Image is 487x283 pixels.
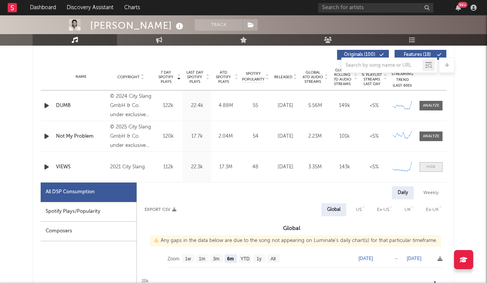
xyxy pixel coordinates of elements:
[56,74,106,80] div: Name
[407,256,421,261] text: [DATE]
[184,102,209,110] div: 22.4k
[156,70,176,84] span: 7 Day Spotify Plays
[242,71,265,82] span: Spotify Popularity
[318,3,433,13] input: Search for artists
[90,19,185,32] div: [PERSON_NAME]
[110,92,152,120] div: © 2024 City Slang GmbH & Co. under exclusive license to Atlantic Records
[137,224,446,233] h3: Global
[270,256,275,262] text: All
[242,163,269,171] div: 48
[110,123,152,150] div: © 2025 City Slang GmbH & Co. under exclusive license to Atlantic Recording Corporation
[168,256,179,262] text: Zoom
[56,102,106,110] a: DUMB
[394,256,398,261] text: →
[41,183,137,202] div: All DSP Consumption
[213,163,238,171] div: 17.3M
[41,222,137,241] div: Composers
[302,70,323,84] span: Global ATD Audio Streams
[392,186,414,199] div: Daily
[418,186,444,199] div: Weekly
[395,50,446,60] button: Features(18)
[391,66,414,89] div: Global Streaming Trend (Last 60D)
[240,256,250,262] text: YTD
[359,256,373,261] text: [DATE]
[145,207,176,212] button: Export CSV
[361,133,387,140] div: <5%
[405,205,411,214] div: UK
[141,278,148,283] text: 25k
[117,75,140,79] span: Copyright
[337,50,389,60] button: Originals(100)
[156,163,181,171] div: 112k
[302,163,328,171] div: 3.35M
[110,163,152,172] div: 2021 City Slang
[199,256,206,262] text: 1m
[156,102,181,110] div: 122k
[227,256,234,262] text: 6m
[377,205,389,214] div: Ex-US
[184,163,209,171] div: 22.3k
[56,163,106,171] a: VIEWS
[274,75,292,79] span: Released
[213,256,220,262] text: 3m
[302,133,328,140] div: 2.23M
[41,202,137,222] div: Spotify Plays/Popularity
[332,102,357,110] div: 149k
[356,205,362,214] div: US
[184,133,209,140] div: 17.7k
[213,133,238,140] div: 2.04M
[342,53,377,57] span: Originals ( 100 )
[242,102,269,110] div: 55
[156,133,181,140] div: 120k
[342,63,423,69] input: Search by song name or URL
[242,133,269,140] div: 54
[273,102,298,110] div: [DATE]
[456,5,461,11] button: 99+
[332,68,353,86] span: Global Rolling 7D Audio Streams
[56,133,106,140] a: Not My Problem
[361,102,387,110] div: <5%
[332,163,357,171] div: 143k
[400,53,435,57] span: Features ( 18 )
[213,102,238,110] div: 4.88M
[426,205,439,214] div: Ex-UK
[213,70,234,84] span: ATD Spotify Plays
[361,68,382,86] span: Estimated % Playlist Streams Last Day
[46,188,95,197] div: All DSP Consumption
[302,102,328,110] div: 5.56M
[273,133,298,140] div: [DATE]
[195,19,243,31] button: Track
[361,163,387,171] div: <5%
[273,163,298,171] div: [DATE]
[327,205,341,214] div: Global
[150,235,441,247] div: Any gaps in the data below are due to the song not appearing on Luminate's daily chart(s) for tha...
[185,256,191,262] text: 1w
[257,256,262,262] text: 1y
[184,70,205,84] span: Last Day Spotify Plays
[332,133,357,140] div: 101k
[458,2,467,8] div: 99 +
